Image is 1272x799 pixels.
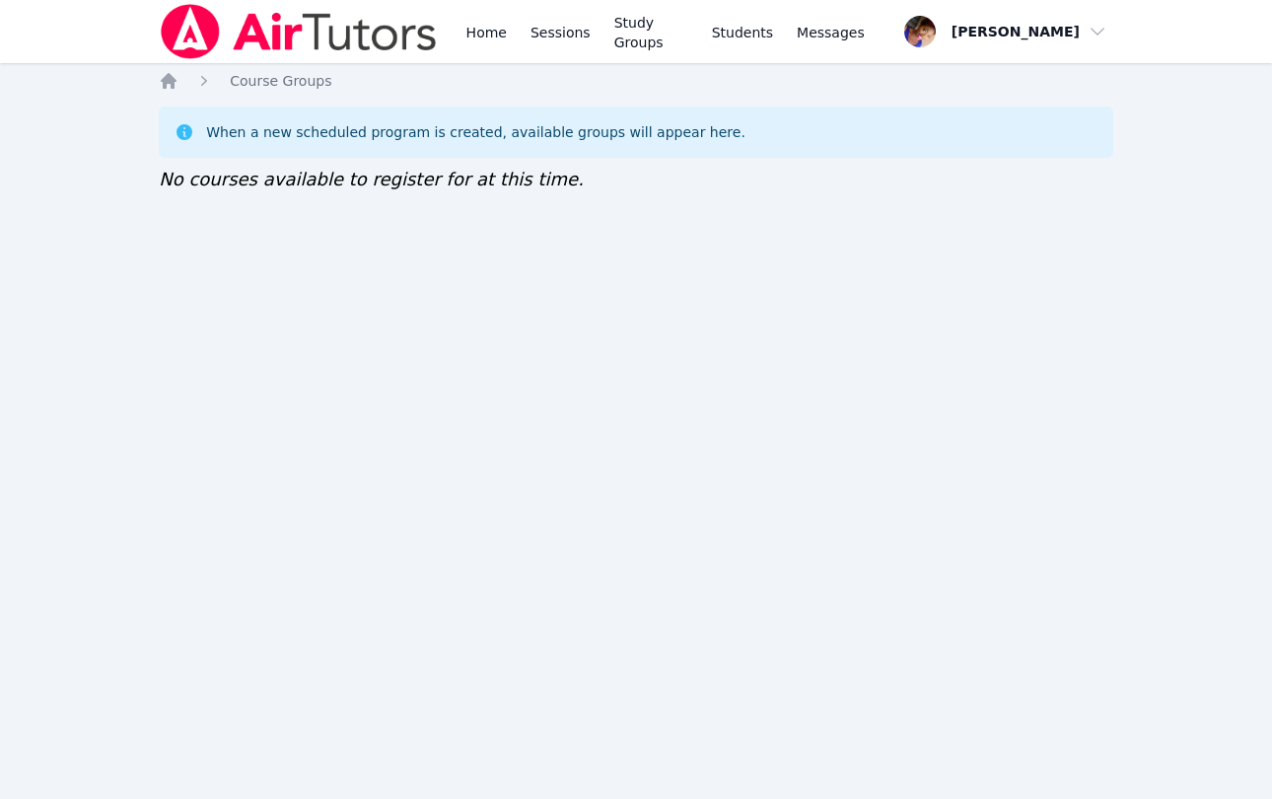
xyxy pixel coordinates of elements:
[797,23,865,42] span: Messages
[230,71,331,91] a: Course Groups
[159,169,584,189] span: No courses available to register for at this time.
[230,73,331,89] span: Course Groups
[159,4,438,59] img: Air Tutors
[159,71,1113,91] nav: Breadcrumb
[206,122,745,142] div: When a new scheduled program is created, available groups will appear here.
